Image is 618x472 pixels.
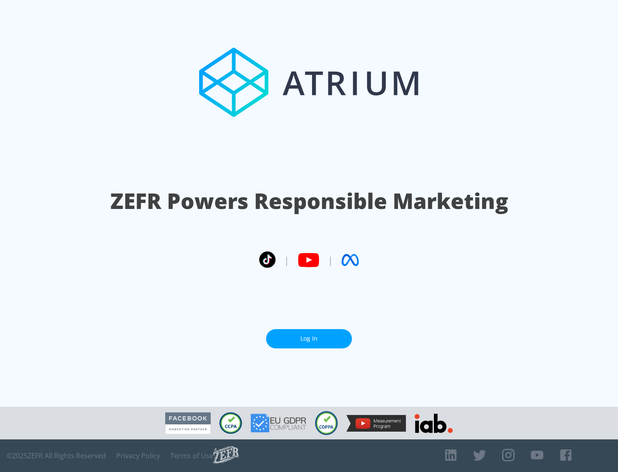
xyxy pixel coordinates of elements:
img: IAB [415,414,453,433]
img: CCPA Compliant [219,412,242,434]
span: | [284,254,289,266]
span: © 2025 ZEFR All Rights Reserved [6,451,106,460]
img: GDPR Compliant [251,414,306,433]
img: Facebook Marketing Partner [165,412,211,434]
img: COPPA Compliant [315,411,338,435]
a: Log In [266,329,352,348]
a: Privacy Policy [116,451,160,460]
h1: ZEFR Powers Responsible Marketing [110,186,508,216]
span: | [328,254,333,266]
img: YouTube Measurement Program [346,415,406,432]
a: Terms of Use [170,451,213,460]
